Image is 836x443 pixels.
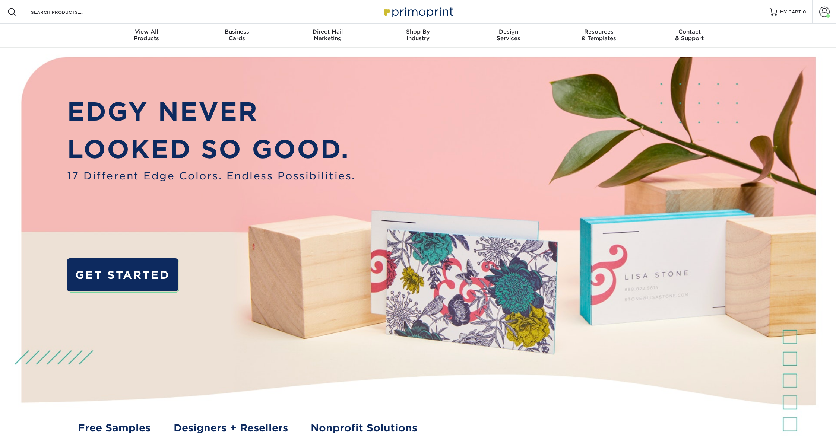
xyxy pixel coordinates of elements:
[644,28,735,35] span: Contact
[78,420,151,435] a: Free Samples
[101,24,192,48] a: View AllProducts
[803,9,806,15] span: 0
[373,24,463,48] a: Shop ByIndustry
[463,28,554,42] div: Services
[67,93,355,131] p: EDGY NEVER
[67,131,355,168] p: LOOKED SO GOOD.
[311,420,417,435] a: Nonprofit Solutions
[644,28,735,42] div: & Support
[192,24,282,48] a: BusinessCards
[644,24,735,48] a: Contact& Support
[554,28,644,42] div: & Templates
[282,28,373,35] span: Direct Mail
[373,28,463,42] div: Industry
[67,168,355,183] span: 17 Different Edge Colors. Endless Possibilities.
[192,28,282,42] div: Cards
[554,24,644,48] a: Resources& Templates
[373,28,463,35] span: Shop By
[174,420,288,435] a: Designers + Resellers
[463,28,554,35] span: Design
[282,24,373,48] a: Direct MailMarketing
[554,28,644,35] span: Resources
[67,258,178,291] a: GET STARTED
[192,28,282,35] span: Business
[30,7,103,16] input: SEARCH PRODUCTS.....
[101,28,192,42] div: Products
[101,28,192,35] span: View All
[381,4,455,20] img: Primoprint
[463,24,554,48] a: DesignServices
[780,9,801,15] span: MY CART
[282,28,373,42] div: Marketing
